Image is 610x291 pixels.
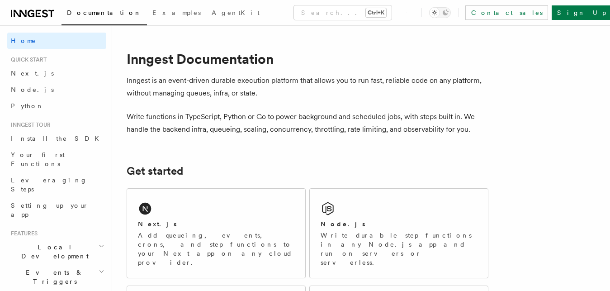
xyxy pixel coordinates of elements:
[212,9,260,16] span: AgentKit
[294,5,392,20] button: Search...Ctrl+K
[11,86,54,93] span: Node.js
[7,172,106,197] a: Leveraging Steps
[11,177,87,193] span: Leveraging Steps
[11,135,104,142] span: Install the SDK
[321,231,477,267] p: Write durable step functions in any Node.js app and run on servers or serverless.
[206,3,265,24] a: AgentKit
[127,74,488,100] p: Inngest is an event-driven durable execution platform that allows you to run fast, reliable code ...
[11,102,44,110] span: Python
[7,197,106,223] a: Setting up your app
[11,202,89,218] span: Setting up your app
[7,230,38,237] span: Features
[7,33,106,49] a: Home
[67,9,142,16] span: Documentation
[11,151,65,167] span: Your first Functions
[7,130,106,147] a: Install the SDK
[309,188,488,278] a: Node.jsWrite durable step functions in any Node.js app and run on servers or serverless.
[127,188,306,278] a: Next.jsAdd queueing, events, crons, and step functions to your Next app on any cloud provider.
[152,9,201,16] span: Examples
[7,56,47,63] span: Quick start
[11,70,54,77] span: Next.js
[127,165,183,177] a: Get started
[61,3,147,25] a: Documentation
[7,264,106,290] button: Events & Triggers
[366,8,386,17] kbd: Ctrl+K
[138,231,294,267] p: Add queueing, events, crons, and step functions to your Next app on any cloud provider.
[7,268,99,286] span: Events & Triggers
[147,3,206,24] a: Examples
[127,51,488,67] h1: Inngest Documentation
[7,121,51,129] span: Inngest tour
[127,110,488,136] p: Write functions in TypeScript, Python or Go to power background and scheduled jobs, with steps bu...
[321,219,365,229] h2: Node.js
[7,147,106,172] a: Your first Functions
[7,243,99,261] span: Local Development
[7,65,106,81] a: Next.js
[429,7,451,18] button: Toggle dark mode
[7,239,106,264] button: Local Development
[11,36,36,45] span: Home
[7,81,106,98] a: Node.js
[465,5,548,20] a: Contact sales
[7,98,106,114] a: Python
[138,219,177,229] h2: Next.js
